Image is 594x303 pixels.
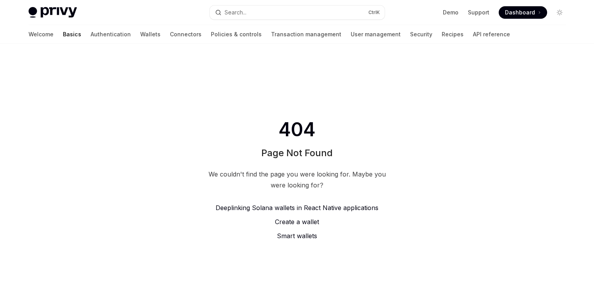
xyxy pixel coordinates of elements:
[205,203,389,212] a: Deeplinking Solana wallets in React Native applications
[410,25,432,44] a: Security
[277,119,317,141] span: 404
[277,232,317,240] span: Smart wallets
[29,7,77,18] img: light logo
[505,9,535,16] span: Dashboard
[443,9,458,16] a: Demo
[63,25,81,44] a: Basics
[351,25,401,44] a: User management
[29,25,54,44] a: Welcome
[499,6,547,19] a: Dashboard
[216,204,378,212] span: Deeplinking Solana wallets in React Native applications
[271,25,341,44] a: Transaction management
[205,231,389,241] a: Smart wallets
[205,217,389,226] a: Create a wallet
[261,147,333,159] h1: Page Not Found
[468,9,489,16] a: Support
[442,25,464,44] a: Recipes
[553,6,566,19] button: Toggle dark mode
[210,5,385,20] button: Open search
[211,25,262,44] a: Policies & controls
[170,25,202,44] a: Connectors
[205,169,389,191] div: We couldn't find the page you were looking for. Maybe you were looking for?
[368,9,380,16] span: Ctrl K
[473,25,510,44] a: API reference
[275,218,319,226] span: Create a wallet
[140,25,161,44] a: Wallets
[91,25,131,44] a: Authentication
[225,8,246,17] div: Search...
